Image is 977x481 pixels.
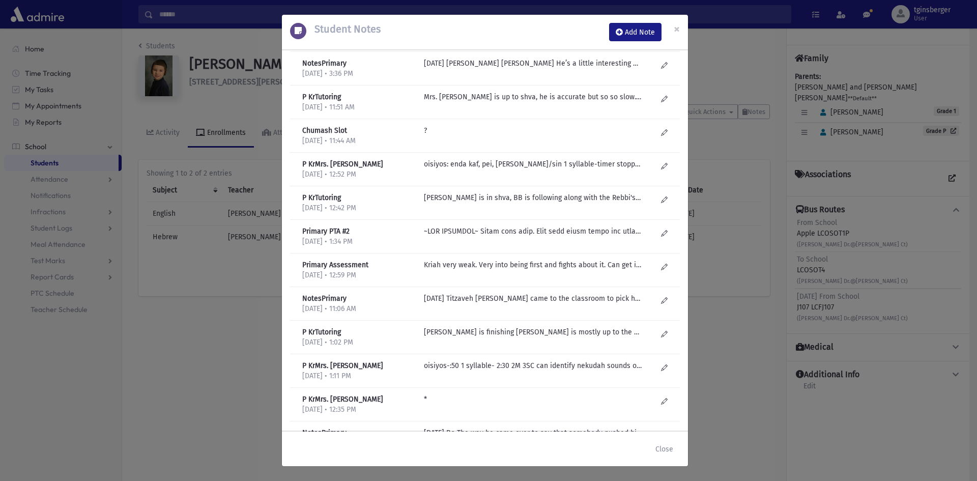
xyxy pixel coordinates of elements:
[302,93,341,101] b: P KrTutoring
[302,169,414,180] p: [DATE] • 12:52 PM
[302,69,414,79] p: [DATE] • 3:36 PM
[302,405,414,415] p: [DATE] • 12:35 PM
[424,360,642,371] p: oisiyos-:50 1 syllable- 2:30 2M 3SC can identify nekudah sounds overall progress is very good con...
[302,136,414,146] p: [DATE] • 11:44 AM
[609,23,662,41] button: Add Note
[302,371,414,381] p: [DATE] • 1:11 PM
[302,160,383,168] b: P KrMrs. [PERSON_NAME]
[302,193,341,202] b: P KrTutoring
[424,327,642,337] p: [PERSON_NAME] is finishing [PERSON_NAME] is mostly up to the Rebbi. He knows the nekudos but not ...
[302,270,414,280] p: [DATE] • 12:59 PM
[302,304,414,314] p: [DATE] • 11:06 AM
[302,227,350,236] b: Primary PTA #2
[666,15,688,43] button: Close
[302,429,347,437] b: NotesPrimary
[302,328,341,336] b: P KrTutoring
[302,395,383,404] b: P KrMrs. [PERSON_NAME]
[302,361,383,370] b: P KrMrs. [PERSON_NAME]
[302,294,347,303] b: NotesPrimary
[306,23,381,35] h5: Student Notes
[424,428,642,438] p: [DATE] Bo The way he came over to say that somebody pushed him was very intense and worked up.
[302,102,414,112] p: [DATE] • 11:51 AM
[302,337,414,348] p: [DATE] • 1:02 PM
[424,192,642,203] p: [PERSON_NAME] is in shva, BB is following along with the Rebbi's skill. He is accurate but very s...
[302,203,414,213] p: [DATE] • 12:42 PM
[302,237,414,247] p: [DATE] • 1:34 PM
[424,293,642,304] p: [DATE] Titzaveh [PERSON_NAME] came to the classroom to pick him up. They were looking for him. It...
[302,261,368,269] b: Primary Assessment
[424,58,642,69] p: [DATE] [PERSON_NAME] [PERSON_NAME] He’s a little interesting boy but not so smart.
[302,126,347,135] b: Chumash Slot
[649,440,680,458] button: Close
[674,22,680,36] span: ×
[424,159,642,169] p: oisiyos: enda kaf, pei, [PERSON_NAME]/sin 1 syllable-timer stopped probably over a minute with 4 ...
[424,125,642,136] p: ?
[424,260,642,270] p: Kriah very weak. Very into being first and fights about it. Can get into fight and then come runn...
[424,92,642,102] p: Mrs. [PERSON_NAME] is up to shva, he is accurate but so so slow. He is slow on all levels. He pic...
[424,226,642,237] p: ~LOR IPSUMDOL~ Sitam cons adip. Elit sedd eiusm tempo inc utlabo etdol ma. Ali eni admi venia qui...
[302,59,347,68] b: NotesPrimary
